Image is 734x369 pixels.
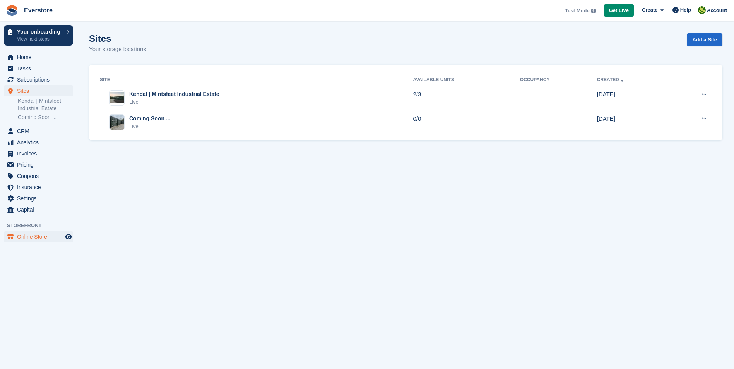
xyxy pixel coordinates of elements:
[597,77,625,82] a: Created
[129,98,219,106] div: Live
[98,74,413,86] th: Site
[18,114,73,121] a: Coming Soon ...
[17,148,63,159] span: Invoices
[707,7,727,14] span: Account
[4,126,73,137] a: menu
[413,74,520,86] th: Available Units
[4,193,73,204] a: menu
[4,148,73,159] a: menu
[129,123,171,130] div: Live
[129,114,171,123] div: Coming Soon ...
[565,7,589,15] span: Test Mode
[604,4,634,17] a: Get Live
[89,33,146,44] h1: Sites
[4,74,73,85] a: menu
[4,137,73,148] a: menu
[609,7,629,14] span: Get Live
[17,63,63,74] span: Tasks
[129,90,219,98] div: Kendal | Mintsfeet Industrial Estate
[4,85,73,96] a: menu
[4,204,73,215] a: menu
[110,115,124,130] img: Image of Coming Soon ... site
[17,159,63,170] span: Pricing
[64,232,73,241] a: Preview store
[17,85,63,96] span: Sites
[680,6,691,14] span: Help
[17,193,63,204] span: Settings
[17,36,63,43] p: View next steps
[17,29,63,34] p: Your onboarding
[687,33,722,46] a: Add a Site
[642,6,657,14] span: Create
[591,9,596,13] img: icon-info-grey-7440780725fd019a000dd9b08b2336e03edf1995a4989e88bcd33f0948082b44.svg
[17,74,63,85] span: Subscriptions
[18,97,73,112] a: Kendal | Mintsfeet Industrial Estate
[4,171,73,181] a: menu
[89,45,146,54] p: Your storage locations
[17,126,63,137] span: CRM
[520,74,597,86] th: Occupancy
[7,222,77,229] span: Storefront
[597,86,671,110] td: [DATE]
[698,6,706,14] img: Will Dodgson
[17,231,63,242] span: Online Store
[4,231,73,242] a: menu
[6,5,18,16] img: stora-icon-8386f47178a22dfd0bd8f6a31ec36ba5ce8667c1dd55bd0f319d3a0aa187defe.svg
[4,63,73,74] a: menu
[4,182,73,193] a: menu
[17,204,63,215] span: Capital
[4,159,73,170] a: menu
[17,52,63,63] span: Home
[17,171,63,181] span: Coupons
[17,182,63,193] span: Insurance
[110,92,124,104] img: Image of Kendal | Mintsfeet Industrial Estate site
[4,52,73,63] a: menu
[413,86,520,110] td: 2/3
[21,4,56,17] a: Everstore
[17,137,63,148] span: Analytics
[413,110,520,134] td: 0/0
[597,110,671,134] td: [DATE]
[4,25,73,46] a: Your onboarding View next steps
